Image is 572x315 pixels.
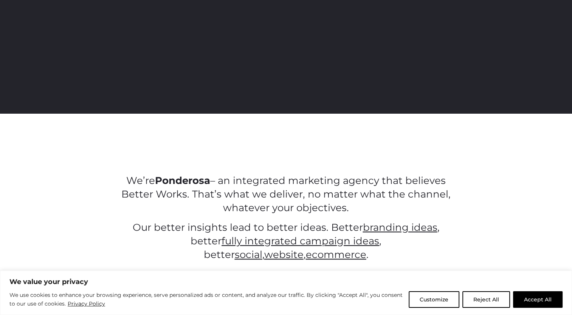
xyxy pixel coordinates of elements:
button: Reject All [462,291,510,308]
button: Customize [409,291,459,308]
p: Our better insights lead to better ideas. Better , better , better , , . [115,221,457,262]
strong: Ponderosa [155,174,210,187]
a: website [264,249,303,261]
a: branding ideas [363,221,437,233]
a: social [234,249,262,261]
a: ecommerce [305,249,366,261]
p: We value your privacy [9,277,563,286]
p: We’re – an integrated marketing agency that believes Better Works. That’s what we deliver, no mat... [115,174,457,215]
button: Accept All [513,291,563,308]
a: fully integrated campaign ideas [222,235,379,247]
a: Privacy Policy [67,299,105,308]
p: We use cookies to enhance your browsing experience, serve personalized ads or content, and analyz... [9,291,403,309]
